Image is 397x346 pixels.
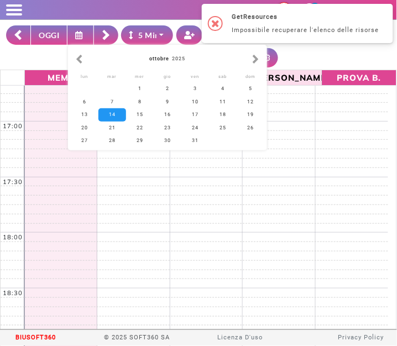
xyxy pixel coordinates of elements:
div: 29 [126,134,154,147]
div: 2 [154,82,181,95]
div: 11 [209,96,237,108]
button: Crea nuovo contatto rapido [176,25,203,45]
div: 26 [237,122,264,134]
div: 31 [181,134,209,147]
div: 17:30 [1,178,25,186]
div: 5 [237,82,264,95]
span: Memo [28,71,96,83]
div: 17:00 [1,122,25,130]
div: martedì [98,71,126,82]
a: Privacy Policy [338,334,384,342]
span: PROVA B. [325,71,394,83]
div: 13 [71,108,98,121]
div: 18 [209,108,237,121]
div: 18:00 [1,233,25,241]
div: 30 [154,134,181,147]
h2: GetResources [232,13,380,20]
div: 28 [98,134,126,147]
span: [PERSON_NAME] [250,71,319,83]
div: 6 [71,96,98,108]
div: lunedì [71,71,98,82]
div: 1 [126,82,154,95]
div: 3 [181,82,209,95]
div: sabato [209,71,237,82]
a: Licenza D'uso [217,334,263,342]
strong: ottobre [150,56,170,61]
div: 15 [126,108,154,121]
div: 27 [71,134,98,147]
div: 9 [154,96,181,108]
div: 7 [98,96,126,108]
div: 16 [154,108,181,121]
div: Impossibile recuperare l'elenco delle risorse [232,27,380,34]
div: mercoledì [126,71,154,82]
div: 21 [98,122,126,134]
div: 8 [126,96,154,108]
div: 23 [154,122,181,134]
div: 5 Minuti [129,29,170,41]
div: 25 [209,122,237,134]
div: 17 [181,108,209,121]
button: OGGI [30,25,67,45]
div: 12 [237,96,264,108]
div: venerdì [181,71,209,82]
div: 19 [237,108,264,121]
div: domenica [237,71,264,82]
div: 18:30 [1,289,25,297]
div: 14 [98,108,126,121]
div: 10 [181,96,209,108]
div: giovedì [154,71,181,82]
div: 24 [181,122,209,134]
div: 4 [209,82,237,95]
span: 2025 [173,56,186,61]
div: 20 [71,122,98,134]
div: 22 [126,122,154,134]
